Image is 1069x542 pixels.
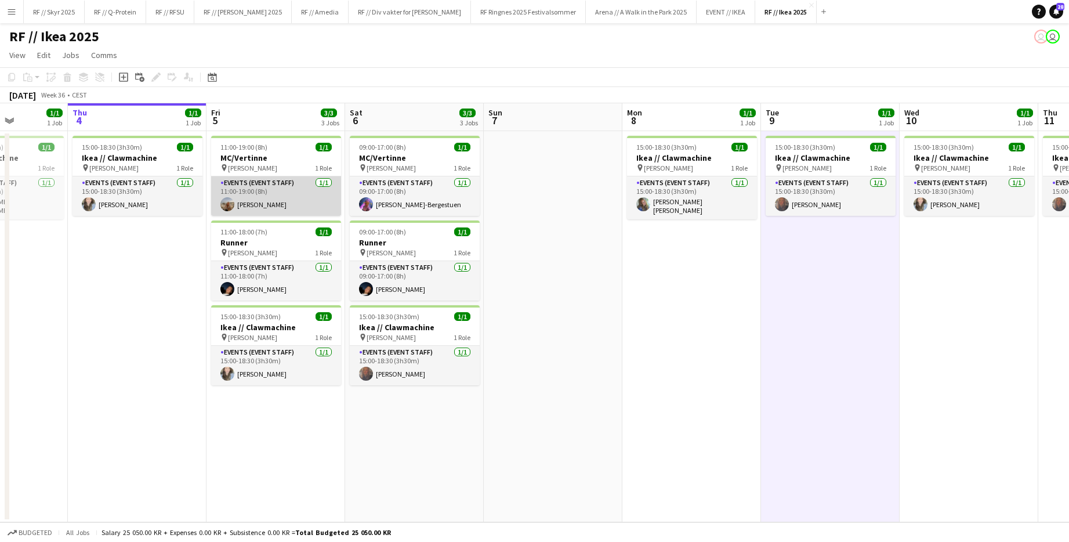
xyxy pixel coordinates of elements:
[71,114,87,127] span: 4
[102,528,391,537] div: Salary 25 050.00 KR + Expenses 0.00 KR + Subsistence 0.00 KR =
[315,333,332,342] span: 1 Role
[146,1,194,23] button: RF // RFSU
[5,48,30,63] a: View
[350,346,480,385] app-card-role: Events (Event Staff)1/115:00-18:30 (3h30m)[PERSON_NAME]
[1017,118,1032,127] div: 1 Job
[19,529,52,537] span: Budgeted
[186,118,201,127] div: 1 Job
[350,305,480,385] app-job-card: 15:00-18:30 (3h30m)1/1Ikea // Clawmachine [PERSON_NAME]1 RoleEvents (Event Staff)1/115:00-18:30 (...
[367,248,416,257] span: [PERSON_NAME]
[72,91,87,99] div: CEST
[627,136,757,219] app-job-card: 15:00-18:30 (3h30m)1/1Ikea // Clawmachine [PERSON_NAME]1 RoleEvents (Event Staff)1/115:00-18:30 (...
[350,237,480,248] h3: Runner
[697,1,755,23] button: EVENT // IKEA
[24,1,85,23] button: RF // Skyr 2025
[38,143,55,151] span: 1/1
[1043,107,1057,118] span: Thu
[488,107,502,118] span: Sun
[879,118,894,127] div: 1 Job
[1009,143,1025,151] span: 1/1
[292,1,349,23] button: RF // Amedia
[903,114,919,127] span: 10
[878,109,894,117] span: 1/1
[62,50,79,60] span: Jobs
[57,48,84,63] a: Jobs
[627,107,642,118] span: Mon
[459,109,476,117] span: 3/3
[194,1,292,23] button: RF // [PERSON_NAME] 2025
[185,109,201,117] span: 1/1
[46,109,63,117] span: 1/1
[454,227,470,236] span: 1/1
[316,227,332,236] span: 1/1
[73,136,202,216] app-job-card: 15:00-18:30 (3h30m)1/1Ikea // Clawmachine [PERSON_NAME]1 RoleEvents (Event Staff)1/115:00-18:30 (...
[1017,109,1033,117] span: 1/1
[755,1,817,23] button: RF // Ikea 2025
[91,50,117,60] span: Comms
[9,28,99,45] h1: RF // Ikea 2025
[766,153,896,163] h3: Ikea // Clawmachine
[9,89,36,101] div: [DATE]
[177,143,193,151] span: 1/1
[211,305,341,385] app-job-card: 15:00-18:30 (3h30m)1/1Ikea // Clawmachine [PERSON_NAME]1 RoleEvents (Event Staff)1/115:00-18:30 (...
[454,164,470,172] span: 1 Role
[321,118,339,127] div: 3 Jobs
[454,312,470,321] span: 1/1
[487,114,502,127] span: 7
[904,136,1034,216] div: 15:00-18:30 (3h30m)1/1Ikea // Clawmachine [PERSON_NAME]1 RoleEvents (Event Staff)1/115:00-18:30 (...
[460,118,478,127] div: 3 Jobs
[870,143,886,151] span: 1/1
[636,143,697,151] span: 15:00-18:30 (3h30m)
[764,114,779,127] span: 9
[350,176,480,216] app-card-role: Events (Event Staff)1/109:00-17:00 (8h)[PERSON_NAME]-Bergestuen
[454,333,470,342] span: 1 Role
[211,136,341,216] app-job-card: 11:00-19:00 (8h)1/1MC/Vertinne [PERSON_NAME]1 RoleEvents (Event Staff)1/111:00-19:00 (8h)[PERSON_...
[211,322,341,333] h3: Ikea // Clawmachine
[82,143,142,151] span: 15:00-18:30 (3h30m)
[211,346,341,385] app-card-role: Events (Event Staff)1/115:00-18:30 (3h30m)[PERSON_NAME]
[316,143,332,151] span: 1/1
[89,164,139,172] span: [PERSON_NAME]
[766,176,896,216] app-card-role: Events (Event Staff)1/115:00-18:30 (3h30m)[PERSON_NAME]
[586,1,697,23] button: Arena // A Walk in the Park 2025
[454,143,470,151] span: 1/1
[471,1,586,23] button: RF Ringnes 2025 Festivalsommer
[914,143,974,151] span: 15:00-18:30 (3h30m)
[350,221,480,301] app-job-card: 09:00-17:00 (8h)1/1Runner [PERSON_NAME]1 RoleEvents (Event Staff)1/109:00-17:00 (8h)[PERSON_NAME]
[350,153,480,163] h3: MC/Vertinne
[6,526,54,539] button: Budgeted
[220,312,281,321] span: 15:00-18:30 (3h30m)
[228,164,277,172] span: [PERSON_NAME]
[211,221,341,301] div: 11:00-18:00 (7h)1/1Runner [PERSON_NAME]1 RoleEvents (Event Staff)1/111:00-18:00 (7h)[PERSON_NAME]
[367,333,416,342] span: [PERSON_NAME]
[350,261,480,301] app-card-role: Events (Event Staff)1/109:00-17:00 (8h)[PERSON_NAME]
[349,1,471,23] button: RF // Div vakter for [PERSON_NAME]
[904,153,1034,163] h3: Ikea // Clawmachine
[211,237,341,248] h3: Runner
[73,176,202,216] app-card-role: Events (Event Staff)1/115:00-18:30 (3h30m)[PERSON_NAME]
[1008,164,1025,172] span: 1 Role
[359,143,406,151] span: 09:00-17:00 (8h)
[176,164,193,172] span: 1 Role
[1041,114,1057,127] span: 11
[731,143,748,151] span: 1/1
[86,48,122,63] a: Comms
[359,227,406,236] span: 09:00-17:00 (8h)
[211,153,341,163] h3: MC/Vertinne
[627,176,757,219] app-card-role: Events (Event Staff)1/115:00-18:30 (3h30m)[PERSON_NAME] [PERSON_NAME]
[1056,3,1064,10] span: 28
[38,91,67,99] span: Week 36
[904,107,919,118] span: Wed
[625,114,642,127] span: 8
[740,109,756,117] span: 1/1
[321,109,337,117] span: 3/3
[904,176,1034,216] app-card-role: Events (Event Staff)1/115:00-18:30 (3h30m)[PERSON_NAME]
[315,164,332,172] span: 1 Role
[85,1,146,23] button: RF // Q-Protein
[766,107,779,118] span: Tue
[73,153,202,163] h3: Ikea // Clawmachine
